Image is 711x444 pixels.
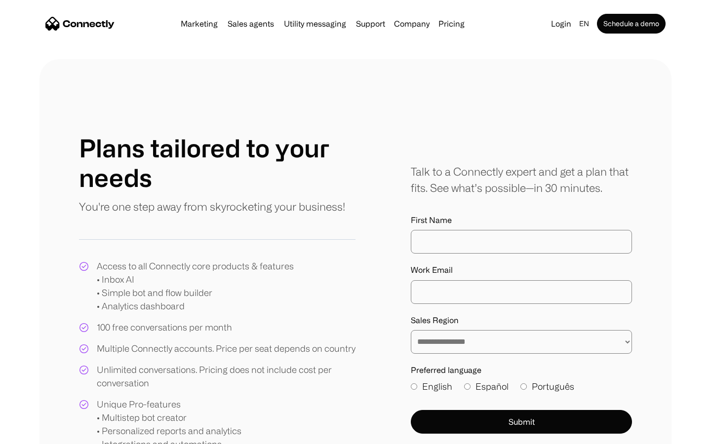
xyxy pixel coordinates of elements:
input: Português [520,383,527,390]
button: Submit [411,410,632,434]
a: Sales agents [224,20,278,28]
input: English [411,383,417,390]
a: Utility messaging [280,20,350,28]
label: Preferred language [411,366,632,375]
div: en [579,17,589,31]
div: Talk to a Connectly expert and get a plan that fits. See what’s possible—in 30 minutes. [411,163,632,196]
div: 100 free conversations per month [97,321,232,334]
a: Schedule a demo [597,14,666,34]
a: Support [352,20,389,28]
div: Unlimited conversations. Pricing does not include cost per conversation [97,363,355,390]
label: First Name [411,216,632,225]
a: Pricing [434,20,469,28]
label: Español [464,380,509,393]
div: Multiple Connectly accounts. Price per seat depends on country [97,342,355,355]
ul: Language list [20,427,59,441]
div: Company [394,17,430,31]
label: English [411,380,452,393]
div: Access to all Connectly core products & features • Inbox AI • Simple bot and flow builder • Analy... [97,259,294,313]
p: You're one step away from skyrocketing your business! [79,198,345,215]
label: Work Email [411,265,632,275]
label: Português [520,380,574,393]
a: Login [547,17,575,31]
label: Sales Region [411,316,632,325]
a: Marketing [177,20,222,28]
input: Español [464,383,471,390]
aside: Language selected: English [10,426,59,441]
h1: Plans tailored to your needs [79,133,355,192]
